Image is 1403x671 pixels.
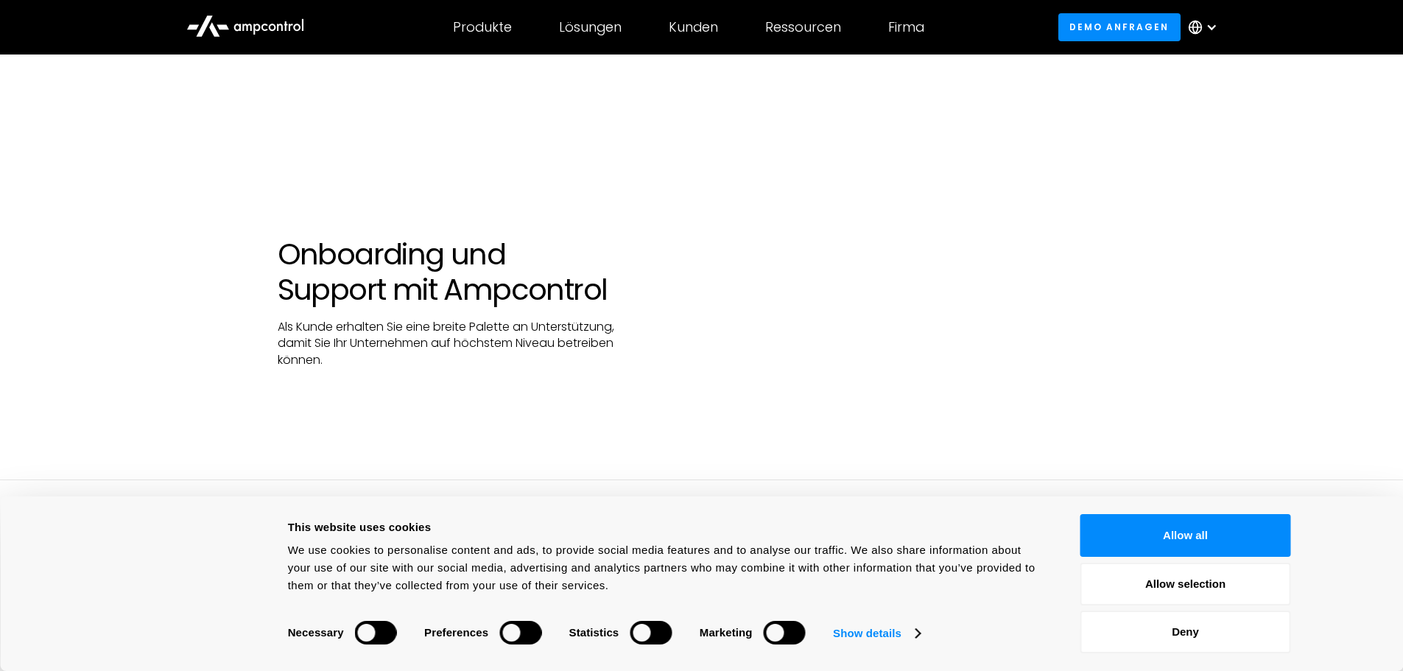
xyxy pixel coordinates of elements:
[278,319,617,368] p: Als Kunde erhalten Sie eine breite Palette an Unterstützung, damit Sie Ihr Unternehmen auf höchst...
[765,19,841,35] div: Ressourcen
[888,19,924,35] div: Firma
[833,622,920,644] a: Show details
[1080,611,1291,653] button: Deny
[1058,13,1181,41] a: Demo anfragen
[453,19,512,35] div: Produkte
[569,626,619,639] strong: Statistics
[559,19,622,35] div: Lösungen
[278,236,617,307] h1: Onboarding und Support mit Ampcontrol
[288,626,344,639] strong: Necessary
[287,614,288,615] legend: Consent Selection
[664,149,1125,409] iframe: Customer success video
[288,541,1047,594] div: We use cookies to personalise content and ads, to provide social media features and to analyse ou...
[1080,514,1291,557] button: Allow all
[669,19,718,35] div: Kunden
[288,519,1047,536] div: This website uses cookies
[424,626,488,639] strong: Preferences
[700,626,753,639] strong: Marketing
[1080,563,1291,605] button: Allow selection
